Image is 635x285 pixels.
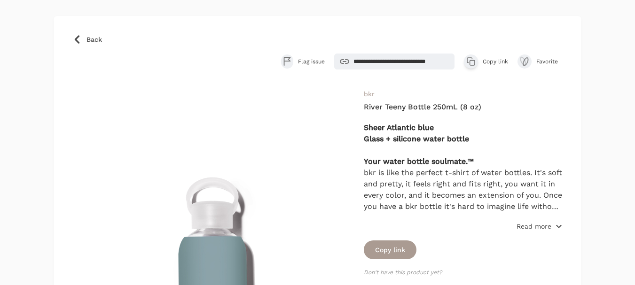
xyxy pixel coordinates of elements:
[364,157,474,166] strong: Your water bottle soulmate.™
[517,222,563,231] button: Read more
[86,35,102,44] span: Back
[364,156,563,212] div: bkr is like the perfect t-shirt of water bottles. It's soft and pretty, it feels right and fits r...
[483,58,508,65] span: Copy link
[364,269,563,276] p: Don't have this product yet?
[364,123,469,143] strong: Sheer Atlantic blue Glass + silicone water bottle
[517,54,563,69] button: Favorite
[464,54,508,69] button: Copy link
[517,222,551,231] p: Read more
[72,35,563,44] a: Back
[298,58,325,65] span: Flag issue
[364,101,563,113] h4: River Teeny Bottle 250mL (8 oz)
[536,58,563,65] span: Favorite
[281,54,325,69] button: Flag issue
[364,90,375,98] a: bkr
[364,240,416,259] button: Copy link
